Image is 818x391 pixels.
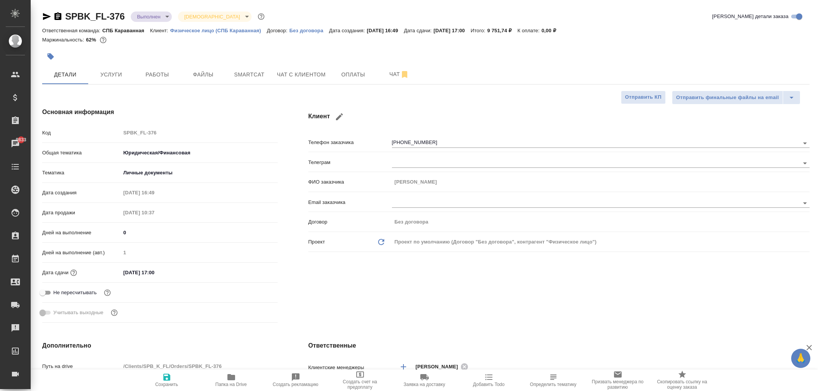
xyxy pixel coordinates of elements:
[487,28,518,33] p: 9 751,74 ₽
[263,369,328,391] button: Создать рекламацию
[403,382,445,387] span: Заявка на доставку
[800,198,810,209] button: Open
[42,229,121,237] p: Дней на выполнение
[521,369,586,391] button: Определить тематику
[121,207,188,218] input: Пустое поле
[308,341,810,350] h4: Ответственные
[42,28,102,33] p: Ответственная команда:
[655,379,710,390] span: Скопировать ссылку на оценку заказа
[53,289,97,297] span: Не пересчитывать
[625,93,662,102] span: Отправить КП
[267,28,290,33] p: Договор:
[178,12,251,22] div: Выполнен
[155,382,178,387] span: Сохранить
[530,382,576,387] span: Определить тематику
[42,37,86,43] p: Маржинальность:
[289,27,329,33] a: Без договора
[308,108,810,126] h4: Клиент
[135,369,199,391] button: Сохранить
[170,28,267,33] p: Физическое лицо (СПБ Караванная)
[65,11,125,22] a: SPBK_FL-376
[216,382,247,387] span: Папка на Drive
[308,199,392,206] p: Email заказчика
[473,382,504,387] span: Добавить Todo
[273,382,318,387] span: Создать рекламацию
[308,139,392,146] p: Телефон заказчика
[392,369,457,391] button: Заявка на доставку
[794,350,807,366] span: 🙏
[150,28,170,33] p: Клиент:
[541,28,562,33] p: 0,00 ₽
[277,70,326,80] span: Чат с клиентом
[791,349,810,368] button: 🙏
[102,28,150,33] p: СПБ Караванная
[42,341,278,350] h4: Дополнительно
[121,127,278,138] input: Пустое поле
[517,28,541,33] p: К оплате:
[367,28,404,33] p: [DATE] 16:49
[392,235,810,249] div: Проект по умолчанию (Договор "Без договора", контрагент "Физическое лицо")
[185,70,222,80] span: Файлы
[650,369,714,391] button: Скопировать ссылку на оценку заказа
[308,238,325,246] p: Проект
[308,218,392,226] p: Договор
[42,209,121,217] p: Дата продажи
[121,247,278,258] input: Пустое поле
[457,369,521,391] button: Добавить Todo
[394,358,413,376] button: Добавить менеджера
[42,108,278,117] h4: Основная информация
[416,362,471,371] div: [PERSON_NAME]
[121,187,188,198] input: Пустое поле
[121,166,278,179] div: Личные документы
[42,12,51,21] button: Скопировать ссылку для ЯМессенджера
[42,149,121,157] p: Общая тематика
[392,216,810,227] input: Пустое поле
[308,178,392,186] p: ФИО заказчика
[586,369,650,391] button: Призвать менеджера по развитию
[170,27,267,33] a: Физическое лицо (СПБ Караванная)
[289,28,329,33] p: Без договора
[69,268,79,278] button: Если добавить услуги и заполнить их объемом, то дата рассчитается автоматически
[121,361,278,372] input: Пустое поле
[621,91,666,104] button: Отправить КП
[471,28,487,33] p: Итого:
[308,364,392,371] p: Клиентские менеджеры
[42,269,69,277] p: Дата сдачи
[131,12,172,22] div: Выполнен
[42,48,59,65] button: Добавить тэг
[42,169,121,177] p: Тематика
[676,93,779,102] span: Отправить финальные файлы на email
[42,129,121,137] p: Код
[53,309,104,316] span: Учитывать выходные
[400,70,409,79] svg: Отписаться
[231,70,268,80] span: Smartcat
[2,134,29,153] a: 9833
[335,70,372,80] span: Оплаты
[800,158,810,169] button: Open
[121,227,278,238] input: ✎ Введи что-нибудь
[434,28,471,33] p: [DATE] 17:00
[182,13,242,20] button: [DEMOGRAPHIC_DATA]
[329,28,367,33] p: Дата создания:
[404,28,433,33] p: Дата сдачи:
[42,363,121,370] p: Путь на drive
[42,249,121,257] p: Дней на выполнение (авт.)
[93,70,130,80] span: Услуги
[98,35,108,45] button: 3125.20 RUB;
[47,70,84,80] span: Детали
[381,70,418,79] span: Чат
[53,12,63,21] button: Скопировать ссылку
[121,267,188,278] input: ✎ Введи что-нибудь
[712,13,788,20] span: [PERSON_NAME] детали заказа
[139,70,176,80] span: Работы
[672,91,783,104] button: Отправить финальные файлы на email
[86,37,98,43] p: 62%
[11,136,31,144] span: 9833
[102,288,112,298] button: Включи, если не хочешь, чтобы указанная дата сдачи изменилась после переставления заказа в 'Подтв...
[256,12,266,22] button: Доп статусы указывают на важность/срочность заказа
[590,379,645,390] span: Призвать менеджера по развитию
[672,91,800,104] div: split button
[800,138,810,149] button: Open
[109,308,119,318] button: Выбери, если сб и вс нужно считать рабочими днями для выполнения заказа.
[308,159,392,166] p: Телеграм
